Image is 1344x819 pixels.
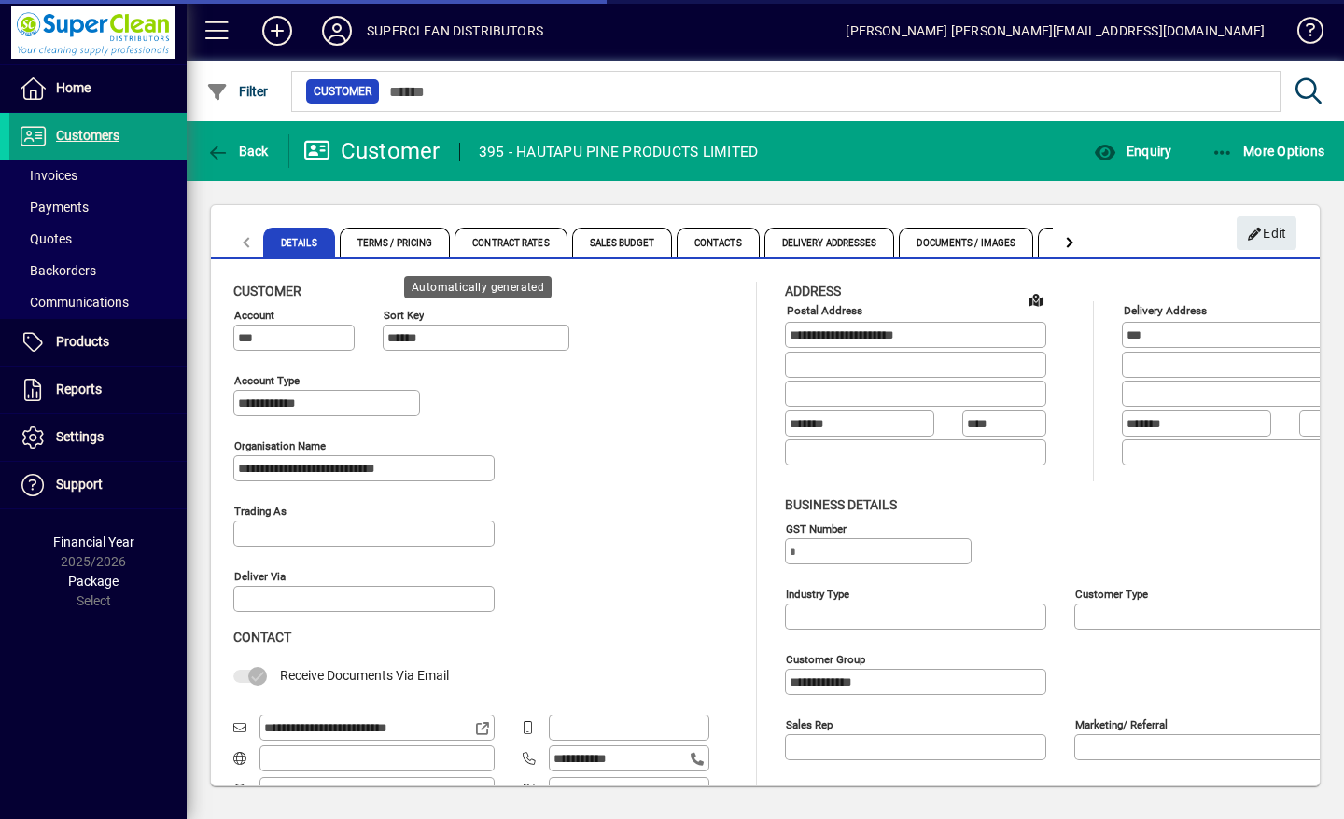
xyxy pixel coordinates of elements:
a: Knowledge Base [1283,4,1321,64]
mat-label: Deliver via [234,570,286,583]
a: Home [9,65,187,112]
a: Products [9,319,187,366]
mat-label: Trading as [234,505,287,518]
mat-label: Marketing/ Referral [1075,717,1168,730]
span: Reports [56,382,102,396]
span: Home [56,80,91,95]
button: Enquiry [1089,134,1176,168]
span: Receive Documents Via Email [280,668,449,683]
span: Backorders [19,263,96,278]
button: Add [247,14,307,48]
mat-label: Account [234,309,274,322]
span: Sales Budget [572,228,672,257]
span: Edit [1247,218,1287,249]
mat-label: GST Number [786,521,847,534]
span: Contract Rates [455,228,567,257]
span: Custom Fields [1038,228,1142,257]
mat-label: Industry type [786,587,849,600]
app-page-header-button: Back [187,134,289,168]
a: Invoices [9,160,187,191]
span: Customer [233,284,301,298]
span: Communications [19,295,129,310]
div: Customer [303,136,441,166]
a: Quotes [9,223,187,255]
span: Documents / Images [899,228,1033,257]
span: Business details [785,497,897,512]
mat-label: Region [1075,783,1108,796]
mat-label: Account Type [234,374,300,387]
span: Enquiry [1094,144,1171,159]
a: Settings [9,414,187,461]
button: Back [202,134,273,168]
span: More Options [1211,144,1325,159]
span: Contact [233,630,291,645]
div: SUPERCLEAN DISTRIBUTORS [367,16,543,46]
span: Contacts [677,228,760,257]
a: Payments [9,191,187,223]
span: Package [68,574,119,589]
mat-label: Sort key [384,309,424,322]
span: Filter [206,84,269,99]
span: Financial Year [53,534,134,549]
a: View on map [1021,285,1051,314]
mat-label: Customer group [786,652,865,665]
a: Backorders [9,255,187,286]
a: Communications [9,286,187,318]
button: More Options [1207,134,1330,168]
mat-label: Organisation name [234,439,326,452]
a: Support [9,462,187,508]
span: Support [56,477,103,492]
span: Delivery Addresses [764,228,895,257]
span: Payments [19,200,89,215]
div: Automatically generated [404,276,552,298]
mat-label: Customer type [1075,587,1148,600]
span: Customer [314,82,371,101]
a: Reports [9,367,187,413]
mat-label: Manager [786,783,827,796]
span: Settings [56,429,104,444]
span: Products [56,334,109,349]
div: 395 - HAUTAPU PINE PRODUCTS LIMITED [479,137,759,167]
span: Address [785,284,841,298]
span: Quotes [19,231,72,246]
button: Edit [1237,216,1296,250]
span: Back [206,144,269,159]
button: Filter [202,75,273,108]
span: Invoices [19,168,77,183]
div: [PERSON_NAME] [PERSON_NAME][EMAIL_ADDRESS][DOMAIN_NAME] [846,16,1265,46]
button: Profile [307,14,367,48]
mat-label: Sales rep [786,717,833,730]
span: Terms / Pricing [340,228,451,257]
span: Customers [56,128,119,143]
span: Details [263,228,335,257]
